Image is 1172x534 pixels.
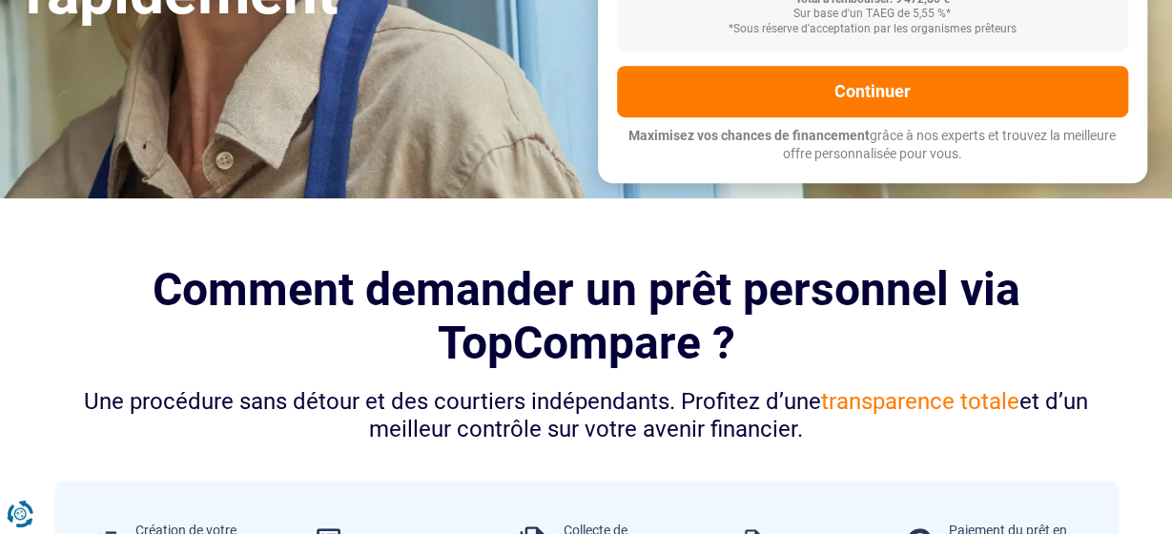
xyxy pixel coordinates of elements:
h2: Comment demander un prêt personnel via TopCompare ? [54,263,1119,368]
span: transparence totale [821,388,1019,415]
div: *Sous réserve d'acceptation par les organismes prêteurs [632,23,1113,36]
div: Sur base d'un TAEG de 5,55 %* [632,8,1113,21]
p: grâce à nos experts et trouvez la meilleure offre personnalisée pour vous. [617,127,1128,164]
span: Maximisez vos chances de financement [628,128,870,143]
button: Continuer [617,66,1128,117]
div: Une procédure sans détour et des courtiers indépendants. Profitez d’une et d’un meilleur contrôle... [54,388,1119,443]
